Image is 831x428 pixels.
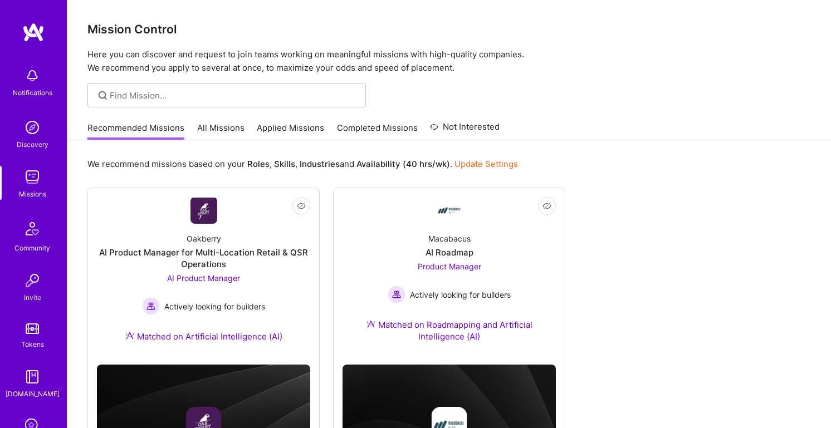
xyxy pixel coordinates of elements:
span: Actively looking for builders [164,301,265,312]
img: Company Logo [190,198,217,224]
div: Matched on Roadmapping and Artificial Intelligence (AI) [343,319,556,342]
div: Discovery [17,139,48,150]
div: Tokens [21,338,44,350]
img: Invite [21,269,43,292]
a: Not Interested [430,120,500,140]
span: AI Product Manager [167,273,240,283]
img: Community [19,215,46,242]
b: Roles [247,159,270,169]
img: bell [21,65,43,87]
i: icon EyeClosed [542,201,551,210]
img: tokens [26,323,39,334]
a: Completed Missions [337,122,418,140]
b: Skills [274,159,295,169]
img: Company Logo [436,197,463,224]
a: Company LogoMacabacusAI RoadmapProduct Manager Actively looking for buildersActively looking for ... [343,197,556,356]
img: guide book [21,366,43,388]
div: Matched on Artificial Intelligence (AI) [125,331,282,342]
b: Industries [300,159,340,169]
a: Applied Missions [257,122,324,140]
a: All Missions [197,122,245,140]
img: discovery [21,116,43,139]
a: Update Settings [454,159,518,169]
div: AI Roadmap [426,247,473,258]
a: Company LogoOakberryAI Product Manager for Multi-Location Retail & QSR OperationsAI Product Manag... [97,197,310,356]
p: We recommend missions based on your , , and . [87,158,518,170]
img: Actively looking for builders [388,286,405,303]
div: AI Product Manager for Multi-Location Retail & QSR Operations [97,247,310,270]
i: icon SearchGrey [96,89,109,102]
p: Here you can discover and request to join teams working on meaningful missions with high-quality ... [87,48,811,75]
b: Availability (40 hrs/wk) [356,159,450,169]
img: Ateam Purple Icon [366,319,375,328]
div: Missions [19,188,46,200]
div: Notifications [13,87,52,99]
img: Actively looking for builders [142,297,160,315]
a: Recommended Missions [87,122,184,140]
span: Actively looking for builders [410,289,511,301]
img: teamwork [21,166,43,188]
img: logo [22,22,45,42]
div: Oakberry [187,233,221,244]
input: Find Mission... [110,90,358,101]
div: Community [14,242,50,254]
div: [DOMAIN_NAME] [6,388,60,400]
img: Ateam Purple Icon [125,331,134,340]
div: Macabacus [428,233,471,244]
span: Product Manager [418,262,481,271]
div: Invite [24,292,41,303]
i: icon EyeClosed [297,201,306,210]
h3: Mission Control [87,22,811,36]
